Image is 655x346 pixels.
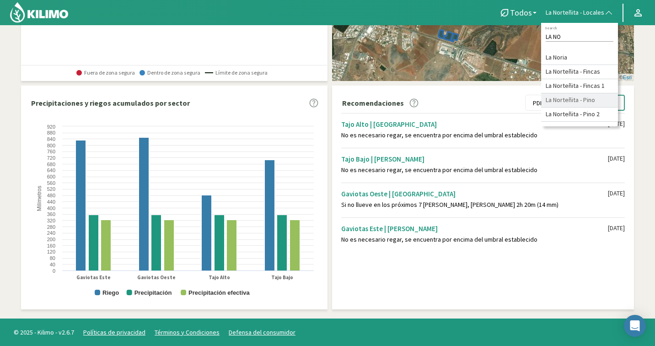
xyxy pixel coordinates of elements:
text: Tajo Bajo [271,274,293,281]
span: La Norteñita - Locales [546,8,604,17]
text: 0 [53,268,55,274]
li: La Norteñita - Pino 2 [541,108,618,122]
a: Políticas de privacidad [83,328,145,336]
span: Límite de zona segura [205,70,268,76]
li: La Noria [541,51,618,65]
text: 160 [47,243,55,249]
div: [DATE] [608,155,625,162]
text: 920 [47,124,55,130]
div: [DATE] [608,224,625,232]
text: Precipitación [134,289,172,296]
text: 480 [47,193,55,198]
text: 680 [47,162,55,167]
p: Recomendaciones [342,97,404,108]
text: 320 [47,218,55,223]
text: Gaviotas Este [76,274,111,281]
div: Gaviotas Oeste | [GEOGRAPHIC_DATA] [341,189,608,198]
li: La Norteñita - Fincas 1 [541,79,618,93]
text: 880 [47,130,55,135]
text: 120 [47,249,55,254]
div: Tajo Bajo | [PERSON_NAME] [341,155,608,163]
text: 440 [47,199,55,205]
li: La Norteñita - Fincas [541,65,618,79]
text: 360 [47,211,55,217]
text: 400 [47,205,55,211]
text: 800 [47,143,55,148]
p: Precipitaciones y riegos acumulados por sector [31,97,190,108]
div: No es necesario regar, se encuentra por encima del umbral establecido [341,166,608,174]
span: Todos [510,8,532,17]
text: Gaviotas Oeste [137,274,176,281]
div: Gaviotas Este | [PERSON_NAME] [341,224,608,233]
text: 280 [47,224,55,230]
text: 520 [47,186,55,192]
span: © 2025 - Kilimo - v2.6.7 [9,328,79,337]
text: 200 [47,237,55,242]
text: 760 [47,149,55,154]
div: No es necesario regar, se encuentra por encima del umbral establecido [341,236,608,243]
span: Dentro de zona segura [140,70,200,76]
a: Esri [623,75,632,80]
text: 40 [50,262,55,267]
img: Kilimo [9,1,69,23]
text: 80 [50,255,55,261]
text: 640 [47,168,55,173]
li: La Norteñita - Pino [541,93,618,108]
a: Defensa del consumidor [229,328,295,336]
text: Tajo Alto [209,274,230,281]
text: Precipitación efectiva [188,289,250,296]
text: 840 [47,136,55,142]
text: 560 [47,180,55,186]
a: Términos y Condiciones [155,328,220,336]
text: Riego [102,289,119,296]
text: 720 [47,155,55,161]
div: Tajo Alto | [GEOGRAPHIC_DATA] [341,120,608,129]
div: [DATE] [608,189,625,197]
text: 240 [47,230,55,236]
span: Fuera de zona segura [76,70,135,76]
div: Open Intercom Messenger [624,315,646,337]
button: La Norteñita - Locales [541,3,618,23]
text: 600 [47,174,55,179]
div: No es necesario regar, se encuentra por encima del umbral establecido [341,131,608,139]
text: Milímetros [36,186,43,211]
div: Si no llueve en los próximos 7 [PERSON_NAME], [PERSON_NAME] 2h 20m (14 mm) [341,201,608,209]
